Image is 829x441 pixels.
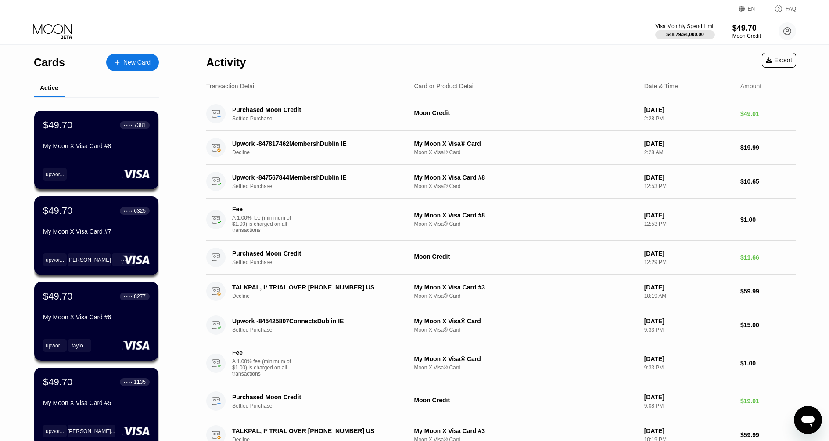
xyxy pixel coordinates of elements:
[414,140,637,147] div: My Moon X Visa® Card
[644,427,733,434] div: [DATE]
[40,84,58,91] div: Active
[644,212,733,219] div: [DATE]
[206,241,796,275] div: Purchased Moon CreditSettled PurchaseMoon Credit[DATE]12:29 PM$11.66
[414,293,637,299] div: Moon X Visa® Card
[748,6,755,12] div: EN
[644,355,733,362] div: [DATE]
[666,32,704,37] div: $48.79 / $4,000.00
[762,53,796,68] div: Export
[414,427,637,434] div: My Moon X Visa Card #3
[414,397,637,404] div: Moon Credit
[414,253,637,260] div: Moon Credit
[644,221,733,227] div: 12:53 PM
[43,399,150,406] div: My Moon X Visa Card #5
[232,250,400,257] div: Purchased Moon Credit
[124,210,133,212] div: ● ● ● ●
[134,122,146,128] div: 7381
[43,425,67,437] div: upwor...
[43,253,67,266] div: upwor...
[644,259,733,265] div: 12:29 PM
[232,349,294,356] div: Fee
[43,339,67,352] div: upwor...
[232,215,298,233] div: A 1.00% fee (minimum of $1.00) is charged on all transactions
[740,83,761,90] div: Amount
[644,327,733,333] div: 9:33 PM
[124,381,133,383] div: ● ● ● ●
[68,253,111,266] div: [PERSON_NAME]
[134,208,146,214] div: 6325
[740,431,796,438] div: $59.99
[232,358,298,377] div: A 1.00% fee (minimum of $1.00) is charged on all transactions
[644,365,733,371] div: 9:33 PM
[34,282,158,361] div: $49.70● ● ● ●8277My Moon X Visa Card #6upwor...taylo...
[414,83,475,90] div: Card or Product Detail
[206,199,796,241] div: FeeA 1.00% fee (minimum of $1.00) is charged on all transactionsMy Moon X Visa Card #8Moon X Visa...
[740,288,796,295] div: $59.99
[72,343,87,349] div: taylo...
[206,131,796,165] div: Upwork -847817462MembershDublin IEDeclineMy Moon X Visa® CardMoon X Visa® Card[DATE]2:28 AM$19.99
[68,425,115,437] div: [PERSON_NAME]...
[732,24,761,33] div: $49.70
[232,149,413,155] div: Decline
[232,116,413,122] div: Settled Purchase
[232,293,413,299] div: Decline
[414,355,637,362] div: My Moon X Visa® Card
[206,165,796,199] div: Upwork -847567844MembershDublin IESettled PurchaseMy Moon X Visa Card #8Moon X Visa® Card[DATE]12...
[732,24,761,39] div: $49.70Moon Credit
[206,56,246,69] div: Activity
[644,284,733,291] div: [DATE]
[739,4,765,13] div: EN
[414,149,637,155] div: Moon X Visa® Card
[232,106,400,113] div: Purchased Moon Credit
[765,4,796,13] div: FAQ
[414,109,637,116] div: Moon Credit
[121,259,126,261] div: ● ● ●
[43,376,72,388] div: $49.70
[206,308,796,342] div: Upwork -845425807ConnectsDublin IESettled PurchaseMy Moon X Visa® CardMoon X Visa® Card[DATE]9:33...
[43,228,150,235] div: My Moon X Visa Card #7
[414,221,637,227] div: Moon X Visa® Card
[232,183,413,189] div: Settled Purchase
[644,318,733,325] div: [DATE]
[206,83,255,90] div: Transaction Detail
[232,427,400,434] div: TALKPAL, I* TRIAL OVER [PHONE_NUMBER] US
[232,174,400,181] div: Upwork -847567844MembershDublin IE
[106,54,159,71] div: New Card
[644,183,733,189] div: 12:53 PM
[206,97,796,131] div: Purchased Moon CreditSettled PurchaseMoon Credit[DATE]2:28 PM$49.01
[644,403,733,409] div: 9:08 PM
[740,398,796,405] div: $19.01
[43,142,150,149] div: My Moon X Visa Card #8
[43,119,72,131] div: $49.70
[46,171,64,177] div: upwor...
[34,196,158,275] div: $49.70● ● ● ●6325My Moon X Visa Card #7upwor...[PERSON_NAME]● ● ●
[232,403,413,409] div: Settled Purchase
[732,33,761,39] div: Moon Credit
[644,140,733,147] div: [DATE]
[414,327,637,333] div: Moon X Visa® Card
[644,174,733,181] div: [DATE]
[644,250,733,257] div: [DATE]
[740,254,796,261] div: $11.66
[740,144,796,151] div: $19.99
[43,314,150,321] div: My Moon X Visa Card #6
[43,291,72,302] div: $49.70
[655,23,714,29] div: Visa Monthly Spend Limit
[644,106,733,113] div: [DATE]
[43,168,67,181] div: upwor...
[124,295,133,298] div: ● ● ● ●
[644,149,733,155] div: 2:28 AM
[644,394,733,401] div: [DATE]
[644,83,678,90] div: Date & Time
[414,174,637,181] div: My Moon X Visa Card #8
[232,140,400,147] div: Upwork -847817462MembershDublin IE
[134,293,146,300] div: 8277
[232,318,400,325] div: Upwork -845425807ConnectsDublin IE
[232,206,294,213] div: Fee
[414,284,637,291] div: My Moon X Visa Card #3
[232,394,400,401] div: Purchased Moon Credit
[414,318,637,325] div: My Moon X Visa® Card
[206,384,796,418] div: Purchased Moon CreditSettled PurchaseMoon Credit[DATE]9:08 PM$19.01
[206,342,796,384] div: FeeA 1.00% fee (minimum of $1.00) is charged on all transactionsMy Moon X Visa® CardMoon X Visa® ...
